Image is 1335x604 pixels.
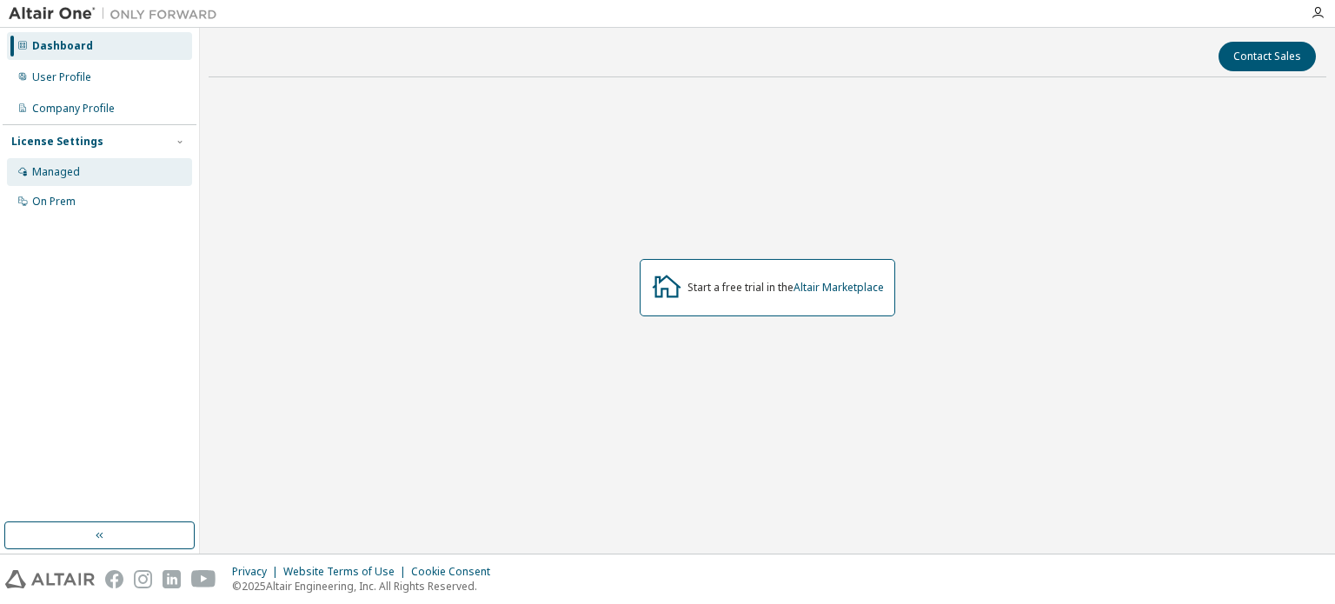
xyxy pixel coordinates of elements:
[105,570,123,588] img: facebook.svg
[32,39,93,53] div: Dashboard
[32,165,80,179] div: Managed
[32,70,91,84] div: User Profile
[283,565,411,579] div: Website Terms of Use
[794,280,884,295] a: Altair Marketplace
[11,135,103,149] div: License Settings
[134,570,152,588] img: instagram.svg
[9,5,226,23] img: Altair One
[5,570,95,588] img: altair_logo.svg
[232,565,283,579] div: Privacy
[411,565,501,579] div: Cookie Consent
[32,195,76,209] div: On Prem
[32,102,115,116] div: Company Profile
[163,570,181,588] img: linkedin.svg
[687,281,884,295] div: Start a free trial in the
[232,579,501,594] p: © 2025 Altair Engineering, Inc. All Rights Reserved.
[1219,42,1316,71] button: Contact Sales
[191,570,216,588] img: youtube.svg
